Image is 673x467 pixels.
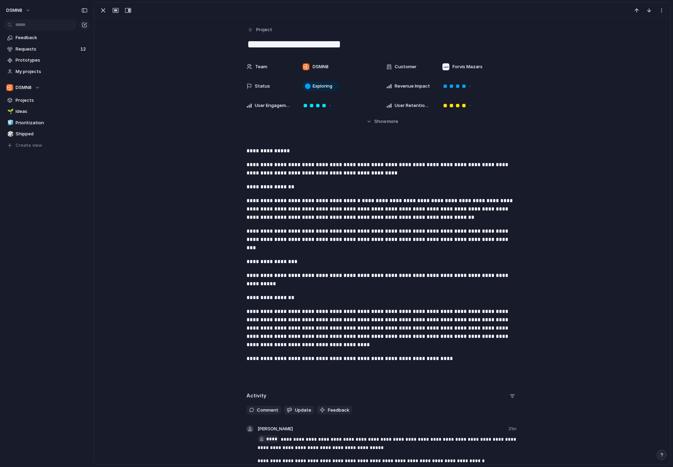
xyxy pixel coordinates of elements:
[7,108,12,116] div: 🌱
[3,106,90,117] a: 🌱Ideas
[313,63,329,70] span: DSMN8
[317,406,352,415] button: Feedback
[6,108,13,115] button: 🌱
[452,63,483,70] span: Forvis Mazars
[16,119,88,126] span: Prioritization
[255,83,270,90] span: Status
[508,425,518,434] span: 31m
[395,83,430,90] span: Revenue Impact
[246,25,274,35] button: Project
[257,407,278,414] span: Comment
[313,83,332,90] span: Exploring
[246,115,518,128] button: Showmore
[3,33,90,43] a: Feedback
[16,34,88,41] span: Feedback
[328,407,349,414] span: Feedback
[3,140,90,151] button: Create view
[16,84,32,91] span: DSMN8
[16,108,88,115] span: Ideas
[395,63,416,70] span: Customer
[7,130,12,138] div: 🎲
[16,131,88,137] span: Shipped
[3,44,90,54] a: Requests12
[3,118,90,128] a: 🧊Prioritization
[16,46,78,53] span: Requests
[255,63,267,70] span: Team
[387,118,398,125] span: more
[6,119,13,126] button: 🧊
[16,57,88,64] span: Prototypes
[246,392,267,400] h2: Activity
[256,26,272,33] span: Project
[246,406,281,415] button: Comment
[6,131,13,137] button: 🎲
[3,95,90,106] a: Projects
[3,66,90,77] a: My projects
[3,129,90,139] a: 🎲Shipped
[7,119,12,127] div: 🧊
[258,425,293,432] span: [PERSON_NAME]
[374,118,387,125] span: Show
[16,68,88,75] span: My projects
[284,406,314,415] button: Update
[255,102,291,109] span: User Engagement Impact
[395,102,431,109] span: User Retention Impact
[6,7,22,14] span: DSMN8
[16,97,88,104] span: Projects
[3,55,90,65] a: Prototypes
[80,46,87,53] span: 12
[295,407,311,414] span: Update
[3,82,90,93] button: DSMN8
[3,5,34,16] button: DSMN8
[16,142,42,149] span: Create view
